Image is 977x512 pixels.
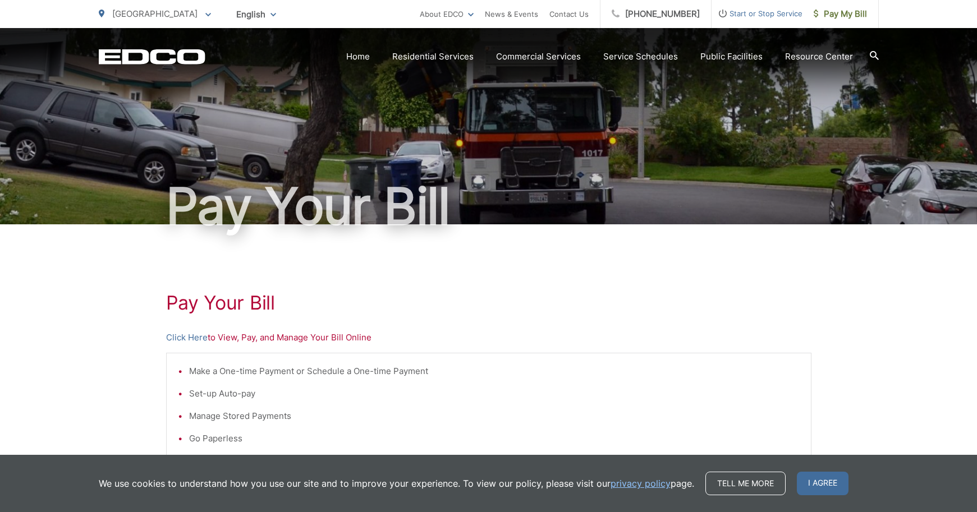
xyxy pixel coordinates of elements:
h1: Pay Your Bill [99,178,879,234]
a: Click Here [166,331,208,344]
a: Residential Services [392,50,474,63]
a: Home [346,50,370,63]
li: Set-up Auto-pay [189,387,800,400]
li: Manage Stored Payments [189,409,800,423]
a: privacy policy [611,477,671,490]
a: About EDCO [420,7,474,21]
a: News & Events [485,7,538,21]
span: English [228,4,285,24]
a: Resource Center [785,50,853,63]
a: EDCD logo. Return to the homepage. [99,49,205,64]
a: Commercial Services [496,50,581,63]
p: to View, Pay, and Manage Your Bill Online [166,331,811,344]
p: We use cookies to understand how you use our site and to improve your experience. To view our pol... [99,477,694,490]
span: I agree [797,472,848,495]
a: Contact Us [549,7,589,21]
li: Make a One-time Payment or Schedule a One-time Payment [189,365,800,378]
span: [GEOGRAPHIC_DATA] [112,8,198,19]
h1: Pay Your Bill [166,292,811,314]
a: Tell me more [705,472,786,495]
span: Pay My Bill [814,7,867,21]
a: Public Facilities [700,50,763,63]
li: Go Paperless [189,432,800,445]
a: Service Schedules [603,50,678,63]
li: View Payment and Billing History [189,454,800,468]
